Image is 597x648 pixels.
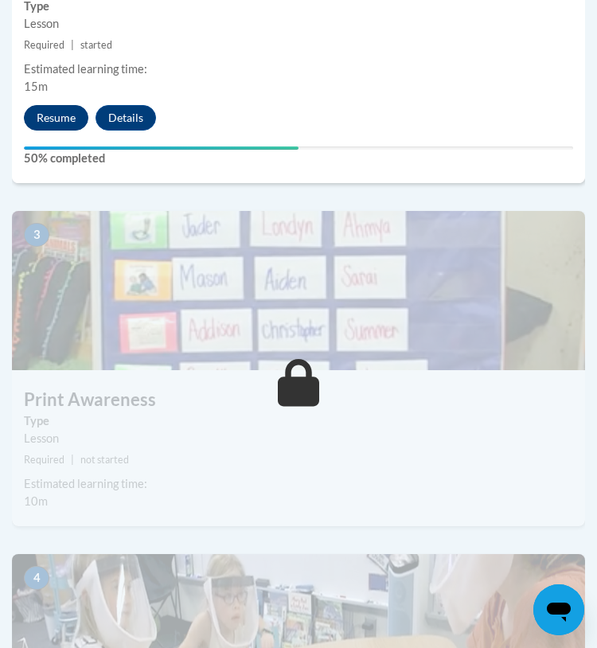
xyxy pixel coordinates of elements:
[24,475,573,493] div: Estimated learning time:
[12,211,585,370] img: Course Image
[24,412,573,430] label: Type
[24,494,48,508] span: 10m
[12,388,585,412] h3: Print Awareness
[24,223,49,247] span: 3
[24,61,573,78] div: Estimated learning time:
[80,454,129,466] span: not started
[96,105,156,131] button: Details
[24,39,64,51] span: Required
[24,454,64,466] span: Required
[24,146,298,150] div: Your progress
[24,15,573,33] div: Lesson
[24,566,49,590] span: 4
[24,150,573,167] label: 50% completed
[24,430,573,447] div: Lesson
[71,454,74,466] span: |
[24,80,48,93] span: 15m
[71,39,74,51] span: |
[24,105,88,131] button: Resume
[533,584,584,635] iframe: Button to launch messaging window
[80,39,112,51] span: started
